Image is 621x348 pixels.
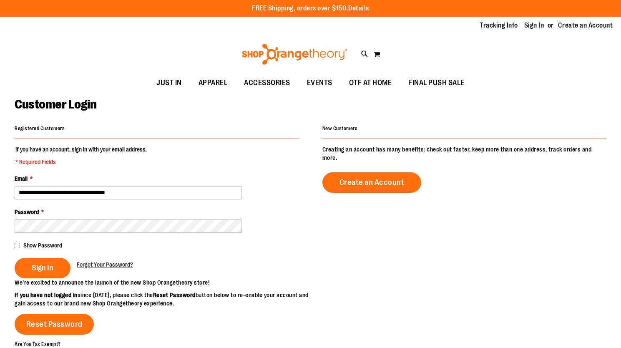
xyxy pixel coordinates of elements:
[322,172,422,193] a: Create an Account
[15,341,61,347] strong: Are You Tax Exempt?
[307,73,332,92] span: EVENTS
[156,73,182,92] span: JUST IN
[15,292,78,298] strong: If you have not logged in
[32,263,53,272] span: Sign In
[241,44,349,65] img: Shop Orangetheory
[244,73,290,92] span: ACCESSORIES
[77,261,133,268] span: Forgot Your Password?
[199,73,228,92] span: APPAREL
[23,242,62,249] span: Show Password
[15,209,39,215] span: Password
[322,145,606,162] p: Creating an account has many benefits: check out faster, keep more than one address, track orders...
[15,314,94,335] a: Reset Password
[15,126,65,131] strong: Registered Customers
[26,320,83,329] span: Reset Password
[322,126,358,131] strong: New Customers
[252,4,369,13] p: FREE Shipping, orders over $150.
[349,73,392,92] span: OTF AT HOME
[348,5,369,12] a: Details
[15,158,147,166] span: * Required Fields
[153,292,196,298] strong: Reset Password
[15,258,70,278] button: Sign In
[339,178,405,187] span: Create an Account
[524,21,544,30] a: Sign In
[15,145,148,166] legend: If you have an account, sign in with your email address.
[480,21,518,30] a: Tracking Info
[558,21,613,30] a: Create an Account
[15,175,28,182] span: Email
[15,291,311,308] p: since [DATE], please click the button below to re-enable your account and gain access to our bran...
[15,278,311,287] p: We’re excited to announce the launch of the new Shop Orangetheory store!
[408,73,465,92] span: FINAL PUSH SALE
[77,260,133,269] a: Forgot Your Password?
[15,97,96,111] span: Customer Login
